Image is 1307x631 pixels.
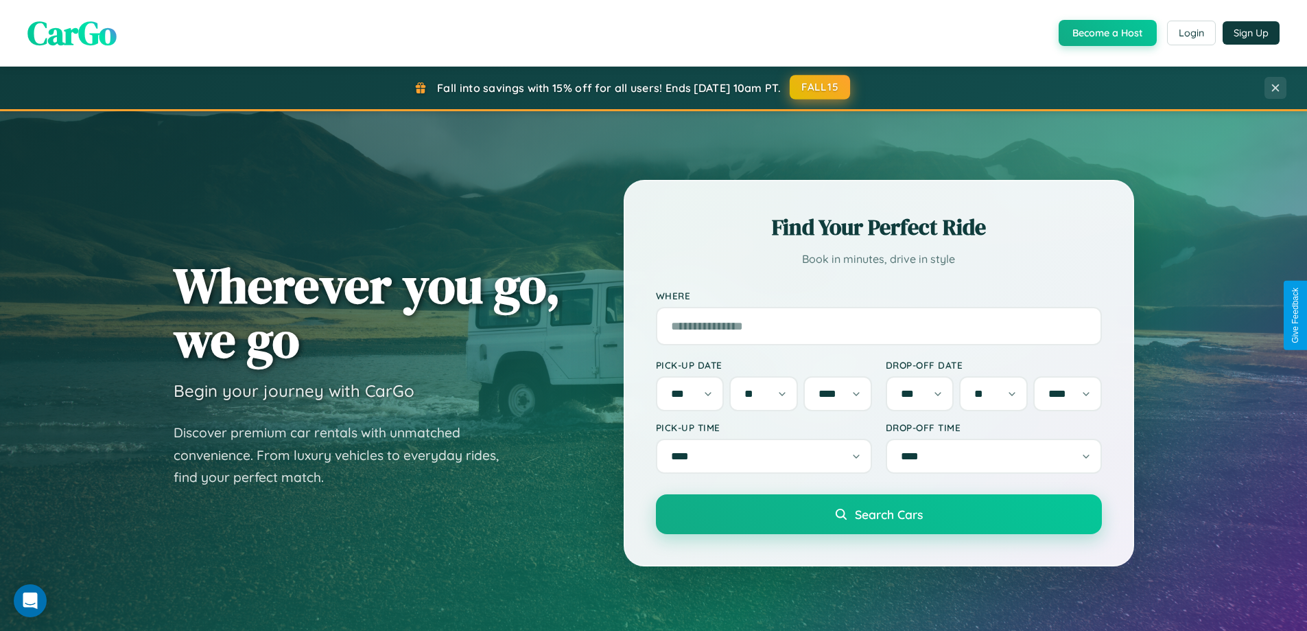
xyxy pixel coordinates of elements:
p: Book in minutes, drive in style [656,249,1102,269]
div: Open Intercom Messenger [14,584,47,617]
button: FALL15 [790,75,850,100]
label: Drop-off Date [886,359,1102,371]
h1: Wherever you go, we go [174,258,561,367]
p: Discover premium car rentals with unmatched convenience. From luxury vehicles to everyday rides, ... [174,422,517,489]
label: Where [656,290,1102,301]
h2: Find Your Perfect Ride [656,212,1102,242]
button: Search Cars [656,494,1102,534]
span: Fall into savings with 15% off for all users! Ends [DATE] 10am PT. [437,81,781,95]
div: Give Feedback [1291,288,1300,343]
span: CarGo [27,10,117,56]
button: Sign Up [1223,21,1280,45]
span: Search Cars [855,507,923,522]
button: Become a Host [1059,20,1157,46]
label: Pick-up Time [656,422,872,433]
button: Login [1167,21,1216,45]
h3: Begin your journey with CarGo [174,380,414,401]
label: Pick-up Date [656,359,872,371]
label: Drop-off Time [886,422,1102,433]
